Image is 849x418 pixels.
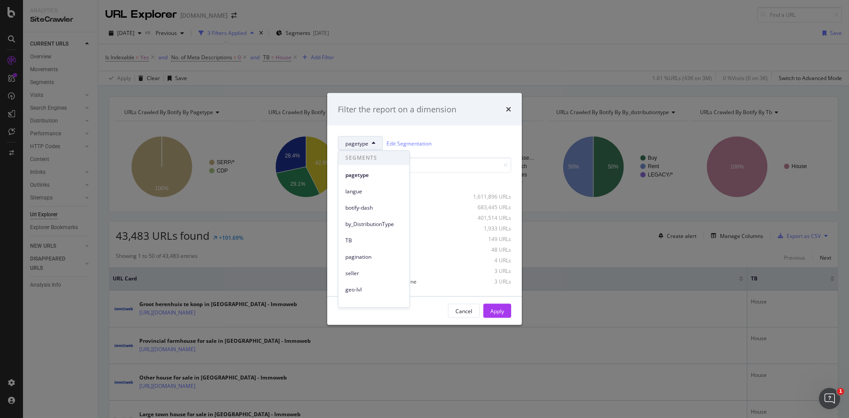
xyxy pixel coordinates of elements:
span: botify-dash [345,204,402,212]
span: pagination [345,253,402,261]
div: times [506,104,511,115]
div: 149 URLs [468,235,511,242]
span: by_DistributionType [345,220,402,228]
input: Search [338,157,511,173]
div: 401,514 URLs [468,214,511,221]
div: 3 URLs [468,277,511,285]
span: SEGMENTS [338,151,409,165]
div: 4 URLs [468,256,511,264]
div: Filter the report on a dimension [338,104,456,115]
div: Select all data available [338,180,511,188]
span: geo-lvl [345,286,402,294]
span: TB [345,237,402,245]
a: Edit Segmentation [386,138,432,148]
div: Cancel [455,307,472,314]
iframe: Intercom live chat [819,388,840,409]
span: pagetype [345,139,368,147]
div: 1,611,896 URLs [468,192,511,200]
button: pagetype [338,136,383,150]
button: Apply [483,304,511,318]
span: warning-detail [345,302,402,310]
div: Apply [490,307,504,314]
div: modal [327,93,522,325]
span: pagetype [345,171,402,179]
div: 683,445 URLs [468,203,511,211]
div: 48 URLs [468,245,511,253]
span: seller [345,269,402,277]
span: 1 [837,388,844,395]
button: Cancel [448,304,480,318]
span: langue [345,188,402,196]
div: 3 URLs [468,267,511,274]
div: 1,933 URLs [468,224,511,232]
